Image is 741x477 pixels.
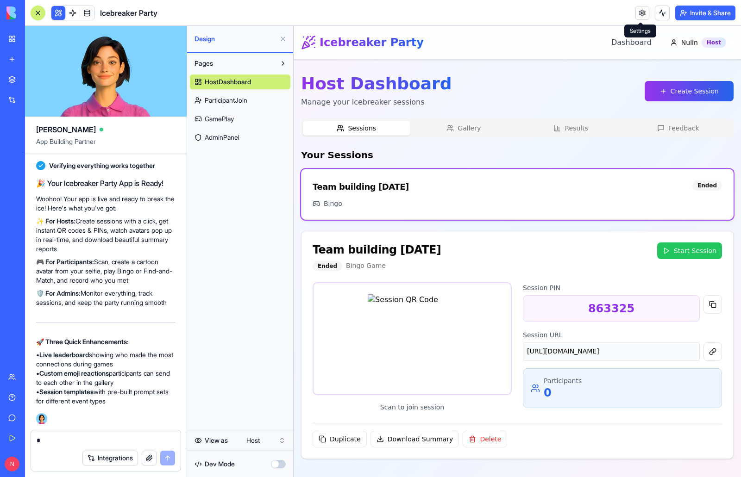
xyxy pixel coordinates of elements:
a: ParticipantJoin [190,93,290,108]
span: Verifying everything works together [49,161,155,170]
p: Manage your icebreaker sessions [7,71,158,82]
label: Session URL [229,305,269,313]
strong: Live leaderboard [39,351,89,359]
div: Host [408,12,433,22]
span: Dev Mode [205,459,235,469]
p: Woohoo! Your app is live and ready to break the ice! Here's what you've got: [36,194,176,213]
div: Ended [19,235,49,245]
p: • showing who made the most connections during games • participants can send to each other in the... [36,350,176,406]
button: Duplicate [19,405,73,421]
div: Settings [624,25,656,37]
p: 0 [250,359,288,374]
h1: Host Dashboard [7,49,158,67]
span: N [5,457,19,471]
span: AdminPanel [205,133,239,142]
button: Download Summary [77,405,166,421]
a: GamePlay [190,112,290,126]
span: Icebreaker Party [100,7,157,19]
p: Create sessions with a click, get instant QR codes & PINs, watch avatars pop up in real-time, and... [36,217,176,254]
div: Team building [DATE] [19,155,115,167]
button: Pages [190,56,276,71]
strong: Session templates [39,388,94,396]
button: Delete [169,405,214,421]
h2: 🎉 Your Icebreaker Party App is Ready! [36,178,176,189]
span: [PERSON_NAME] [36,124,96,135]
div: Team building [DATE] [19,217,147,231]
p: Scan to join session [19,377,218,386]
button: Integrations [82,451,138,465]
a: HostDashboard [190,74,290,89]
div: [URL][DOMAIN_NAME] [229,316,406,335]
span: View as [205,436,228,445]
button: Results [224,95,331,110]
h3: 🚀 Three Quick Enhancements: [36,337,176,347]
span: ParticipantJoin [205,96,247,105]
span: HostDashboard [205,77,251,87]
strong: 🛡️ For Admins: [36,289,81,297]
a: AdminPanel [190,130,290,145]
span: Nulin [388,12,404,21]
span: Bingo [30,173,49,182]
a: Dashboard [318,11,358,22]
span: Pages [195,59,213,68]
button: Gallery [117,95,224,110]
p: Participants [250,350,288,359]
img: Session QR Code [74,268,163,357]
span: Bingo Game [52,236,92,243]
img: Ella_00000_wcx2te.png [36,413,47,424]
div: Ended [399,155,428,165]
strong: 🎮 For Participants: [36,258,94,266]
strong: Custom emoji reactions [39,369,109,377]
h2: Your Sessions [7,123,440,136]
button: Start Session [364,217,428,233]
button: Create Session [351,55,440,75]
p: Scan, create a cartoon avatar from your selfie, play Bingo or Find-and-Match, and record who you met [36,257,176,285]
img: logo [6,6,64,19]
strong: ✨ For Hosts: [36,217,75,225]
button: Feedback [331,95,439,110]
button: NulinHost [369,7,440,26]
button: Sessions [9,95,117,110]
p: Monitor everything, track sessions, and keep the party running smooth [36,289,176,307]
label: Session PIN [229,258,267,266]
h1: Icebreaker Party [26,9,130,24]
p: 863325 [235,275,400,290]
span: Design [195,34,276,43]
span: GamePlay [205,114,234,124]
span: App Building Partner [36,137,176,154]
button: Invite & Share [675,6,735,20]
